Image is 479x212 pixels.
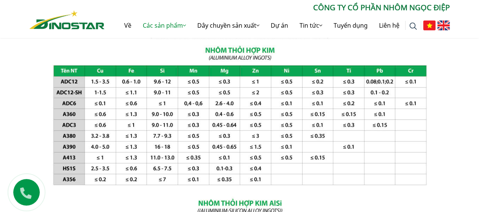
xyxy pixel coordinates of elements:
[30,10,105,29] img: Nhôm Dinostar
[423,20,435,30] img: Tiếng Việt
[313,2,450,13] font: Công ty Cổ phần Nhôm Ngọc Điệp
[294,13,328,38] a: Tin tức
[197,21,256,30] font: Dây chuyền sản xuất
[143,21,183,30] font: Các sản phẩm
[334,21,368,30] font: Tuyển dụng
[373,13,405,38] a: Liên hệ
[328,13,373,38] a: Tuyển dụng
[300,21,319,30] font: Tin tức
[409,22,417,30] img: tìm kiếm
[379,21,399,30] font: Liên hệ
[271,21,288,30] font: Dự án
[119,13,137,38] a: Về
[124,21,131,30] font: Về
[437,20,450,30] img: Tiếng Anh
[137,13,192,38] a: Các sản phẩm
[265,13,294,38] a: Dự án
[192,13,265,38] a: Dây chuyền sản xuất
